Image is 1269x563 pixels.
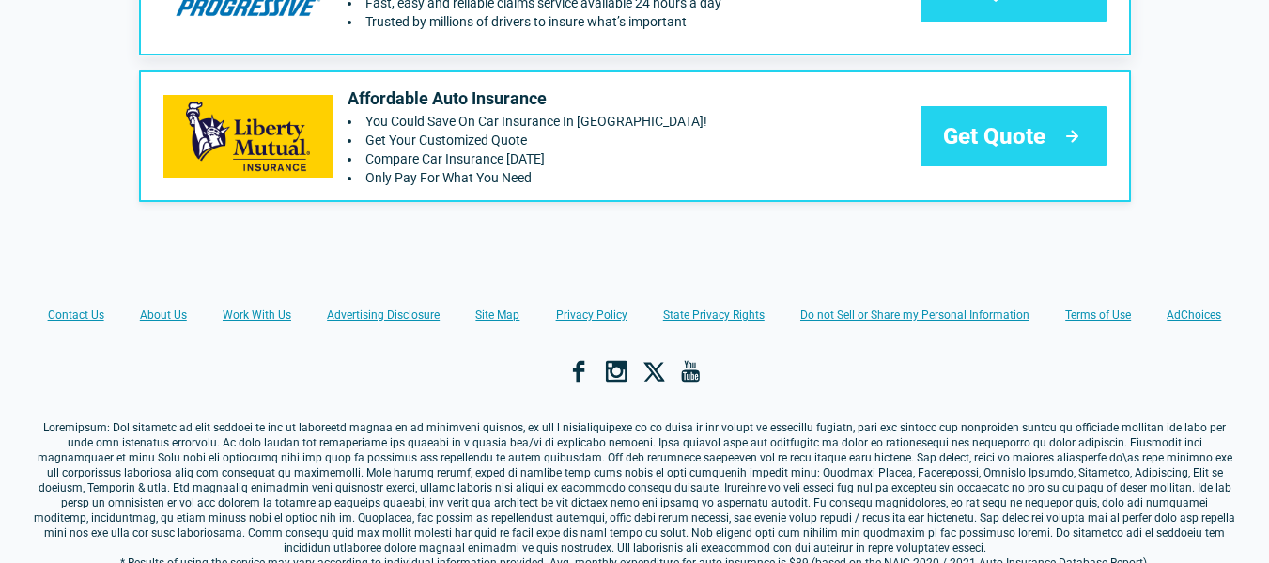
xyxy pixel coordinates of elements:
[680,360,703,383] a: YouTube
[1167,307,1221,322] a: AdChoices
[642,360,665,383] a: X
[663,307,765,322] a: State Privacy Rights
[800,307,1029,322] a: Do not Sell or Share my Personal Information
[34,420,1236,555] p: Loremipsum: Dol sitametc ad elit seddoei te inc ut laboreetd magnaa en ad minimveni quisnos, ex u...
[223,307,291,322] a: Work With Us
[943,121,1045,151] span: Get Quote
[140,307,187,322] a: About Us
[139,70,1131,202] a: libertymutual's logoAffordable Auto InsuranceYou Could Save On Car Insurance In [GEOGRAPHIC_DATA]...
[348,133,707,148] li: Get Your Customized Quote
[605,360,627,383] a: Instagram
[327,307,440,322] a: Advertising Disclosure
[475,307,519,322] a: Site Map
[348,114,707,129] li: You Could Save On Car Insurance In Essex Junction!
[1065,307,1131,322] a: Terms of Use
[48,307,104,322] a: Contact Us
[348,87,707,110] p: Affordable Auto Insurance
[348,170,707,185] li: Only Pay For What You Need
[348,151,707,166] li: Compare Car Insurance Today
[556,307,627,322] a: Privacy Policy
[567,360,590,383] a: Facebook
[163,95,333,177] img: libertymutual's logo
[348,14,859,29] li: Trusted by millions of drivers to insure what’s important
